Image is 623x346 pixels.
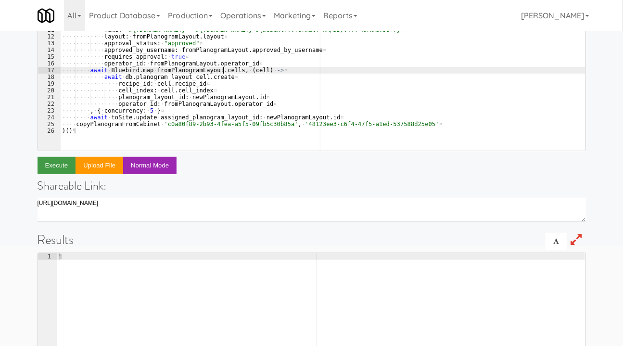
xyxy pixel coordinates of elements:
h1: Results [38,233,586,247]
h4: Shareable Link: [38,179,586,192]
div: 14 [38,47,61,53]
div: 24 [38,114,61,121]
div: 20 [38,87,61,94]
div: 25 [38,121,61,128]
div: 17 [38,67,61,74]
div: 1 [38,253,57,260]
div: 12 [38,33,61,40]
div: 22 [38,101,61,107]
button: Upload file [76,157,123,174]
div: 16 [38,60,61,67]
div: 19 [38,80,61,87]
div: 21 [38,94,61,101]
textarea: [URL][DOMAIN_NAME] [38,198,586,222]
img: Micromart [38,7,54,24]
div: 18 [38,74,61,80]
button: Normal Mode [123,157,177,174]
button: Execute [38,157,76,174]
div: 26 [38,128,61,134]
div: 23 [38,107,61,114]
div: 15 [38,53,61,60]
div: 13 [38,40,61,47]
